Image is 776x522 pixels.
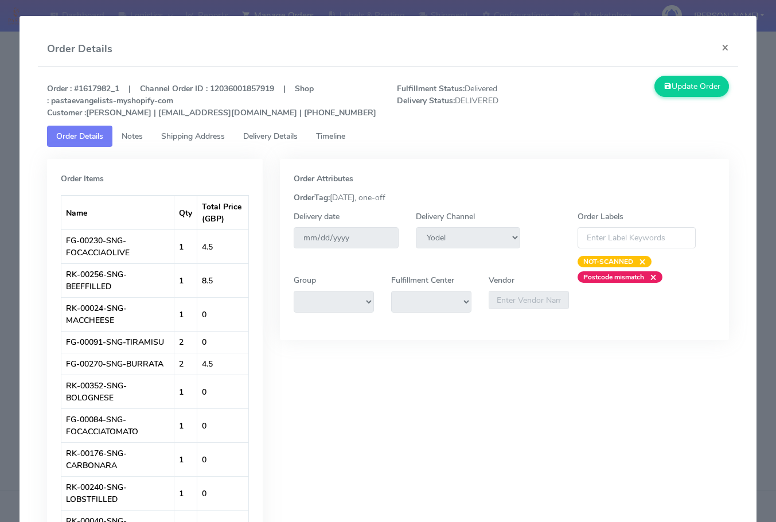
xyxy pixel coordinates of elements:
button: Close [712,32,738,63]
td: 1 [174,263,197,297]
span: Notes [122,131,143,142]
strong: Fulfillment Status: [397,83,465,94]
td: RK-00240-SNG-LOBSTFILLED [61,476,174,510]
label: Vendor [489,274,514,286]
td: 0 [197,297,248,331]
strong: Delivery Status: [397,95,455,106]
label: Delivery Channel [416,211,475,223]
td: RK-00176-SNG-CARBONARA [61,442,174,476]
span: Delivery Details [243,131,298,142]
strong: Postcode mismatch [583,272,644,282]
strong: Order Attributes [294,173,353,184]
td: 8.5 [197,263,248,297]
h4: Order Details [47,41,112,57]
input: Enter Vendor Name [489,291,569,309]
span: Timeline [316,131,345,142]
td: 1 [174,229,197,263]
strong: OrderTag: [294,192,330,203]
th: Total Price (GBP) [197,196,248,229]
td: 2 [174,331,197,353]
td: 1 [174,408,197,442]
td: 1 [174,442,197,476]
td: 1 [174,375,197,408]
td: RK-00024-SNG-MACCHEESE [61,297,174,331]
div: [DATE], one-off [285,192,724,204]
td: FG-00084-SNG-FOCACCIATOMATO [61,408,174,442]
td: 0 [197,442,248,476]
td: 4.5 [197,353,248,375]
strong: Order : #1617982_1 | Channel Order ID : 12036001857919 | Shop : pastaevangelists-myshopify-com [P... [47,83,376,118]
span: × [644,271,657,283]
td: 0 [197,375,248,408]
span: Shipping Address [161,131,225,142]
strong: Customer : [47,107,86,118]
td: 0 [197,476,248,510]
th: Name [61,196,174,229]
td: 1 [174,476,197,510]
ul: Tabs [47,126,729,147]
td: 0 [197,408,248,442]
strong: Order Items [61,173,104,184]
strong: NOT-SCANNED [583,257,633,266]
input: Enter Label Keywords [578,227,696,248]
button: Update Order [654,76,729,97]
td: RK-00352-SNG-BOLOGNESE [61,375,174,408]
span: Delivered DELIVERED [388,83,563,119]
span: × [633,256,646,267]
td: 2 [174,353,197,375]
span: Order Details [56,131,103,142]
label: Group [294,274,316,286]
label: Order Labels [578,211,623,223]
td: 4.5 [197,229,248,263]
td: FG-00270-SNG-BURRATA [61,353,174,375]
label: Fulfillment Center [391,274,454,286]
td: 0 [197,331,248,353]
td: 1 [174,297,197,331]
th: Qty [174,196,197,229]
td: FG-00091-SNG-TIRAMISU [61,331,174,353]
label: Delivery date [294,211,340,223]
td: FG-00230-SNG-FOCACCIAOLIVE [61,229,174,263]
td: RK-00256-SNG-BEEFFILLED [61,263,174,297]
